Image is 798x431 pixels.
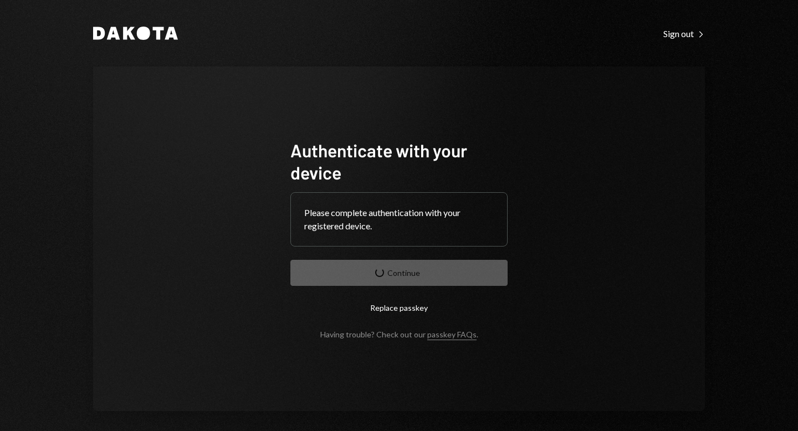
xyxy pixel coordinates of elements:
[427,330,477,340] a: passkey FAQs
[320,330,478,339] div: Having trouble? Check out our .
[290,295,508,321] button: Replace passkey
[304,206,494,233] div: Please complete authentication with your registered device.
[290,139,508,183] h1: Authenticate with your device
[663,27,705,39] a: Sign out
[663,28,705,39] div: Sign out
